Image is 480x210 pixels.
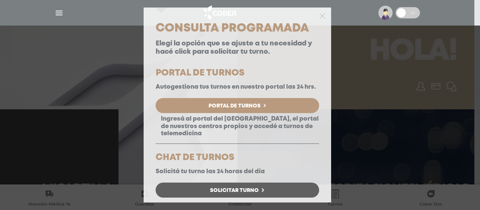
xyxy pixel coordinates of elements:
[156,98,319,113] a: Portal de Turnos
[156,23,309,33] span: Consulta Programada
[156,183,319,198] a: Solicitar Turno
[156,153,319,162] h5: CHAT DE TURNOS
[156,69,319,78] h5: PORTAL DE TURNOS
[156,168,319,175] p: Solicitá tu turno las 24 horas del día
[156,40,319,56] p: Elegí la opción que se ajuste a tu necesidad y hacé click para solicitar tu turno.
[210,188,259,193] span: Solicitar Turno
[156,115,319,137] p: Ingresá al portal del [GEOGRAPHIC_DATA], el portal de nuestros centros propios y accedé a turnos ...
[208,103,261,109] span: Portal de Turnos
[156,83,319,91] p: Autogestiona tus turnos en nuestro portal las 24 hrs.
